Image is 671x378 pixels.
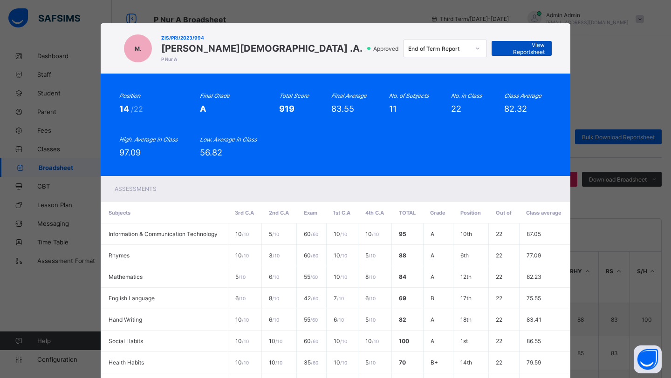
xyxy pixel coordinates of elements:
[269,209,289,216] span: 2nd C.A
[499,41,545,55] span: View Reportsheet
[399,359,406,366] span: 70
[365,273,376,280] span: 8
[365,295,376,302] span: 6
[275,338,282,344] span: / 10
[431,252,434,259] span: A
[235,337,249,344] span: 10
[161,43,363,54] span: [PERSON_NAME][DEMOGRAPHIC_DATA] .A.
[272,231,279,237] span: / 10
[310,317,318,323] span: / 60
[269,230,279,237] span: 5
[135,45,142,52] span: M.
[331,92,367,99] i: Final Average
[365,209,384,216] span: 4th C.A
[269,273,279,280] span: 6
[304,209,317,216] span: Exam
[269,295,279,302] span: 8
[340,253,347,258] span: / 10
[109,316,142,323] span: Hand Writing
[304,359,318,366] span: 35
[527,273,541,280] span: 82.23
[272,317,279,323] span: / 10
[235,252,249,259] span: 10
[399,252,406,259] span: 88
[527,316,541,323] span: 83.41
[527,252,541,259] span: 77.09
[200,148,222,157] span: 56.82
[235,295,246,302] span: 6
[242,253,249,258] span: / 10
[399,273,406,280] span: 84
[311,296,318,301] span: / 60
[372,338,379,344] span: / 10
[460,230,472,237] span: 10th
[131,104,143,114] span: /22
[340,338,347,344] span: / 10
[304,337,318,344] span: 60
[200,92,230,99] i: Final Grade
[337,296,344,301] span: / 10
[365,230,379,237] span: 10
[527,230,541,237] span: 87.05
[334,295,344,302] span: 7
[269,359,282,366] span: 10
[365,316,376,323] span: 5
[235,359,249,366] span: 10
[333,209,350,216] span: 1st C.A
[460,359,472,366] span: 14th
[399,209,416,216] span: Total
[119,148,141,157] span: 97.09
[365,252,376,259] span: 5
[496,273,502,280] span: 22
[460,337,468,344] span: 1st
[369,296,376,301] span: / 10
[431,316,434,323] span: A
[119,92,140,99] i: Position
[334,359,347,366] span: 10
[372,45,401,52] span: Approved
[269,316,279,323] span: 6
[431,295,434,302] span: B
[279,92,309,99] i: Total Score
[115,185,157,192] span: Assessments
[239,296,246,301] span: / 10
[527,295,541,302] span: 75.55
[109,230,218,237] span: Information & Communication Technology
[242,360,249,365] span: / 10
[408,45,470,52] div: End of Term Report
[369,253,376,258] span: / 10
[311,338,318,344] span: / 60
[365,359,376,366] span: 5
[496,252,502,259] span: 22
[365,337,379,344] span: 10
[460,273,472,280] span: 12th
[269,252,280,259] span: 3
[451,92,482,99] i: No. in Class
[310,274,318,280] span: / 60
[496,295,502,302] span: 22
[334,273,347,280] span: 10
[496,209,512,216] span: Out of
[331,104,354,114] span: 83.55
[275,360,282,365] span: / 10
[272,274,279,280] span: / 10
[235,273,246,280] span: 5
[372,231,379,237] span: / 10
[242,338,249,344] span: / 10
[504,104,527,114] span: 82.32
[431,337,434,344] span: A
[526,209,561,216] span: Class average
[109,337,143,344] span: Social Habits
[109,209,130,216] span: Subjects
[334,230,347,237] span: 10
[304,252,318,259] span: 60
[119,136,178,143] i: High. Average in Class
[279,104,294,114] span: 919
[504,92,541,99] i: Class Average
[334,252,347,259] span: 10
[399,316,406,323] span: 82
[340,231,347,237] span: / 10
[460,316,472,323] span: 18th
[431,273,434,280] span: A
[369,274,376,280] span: / 10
